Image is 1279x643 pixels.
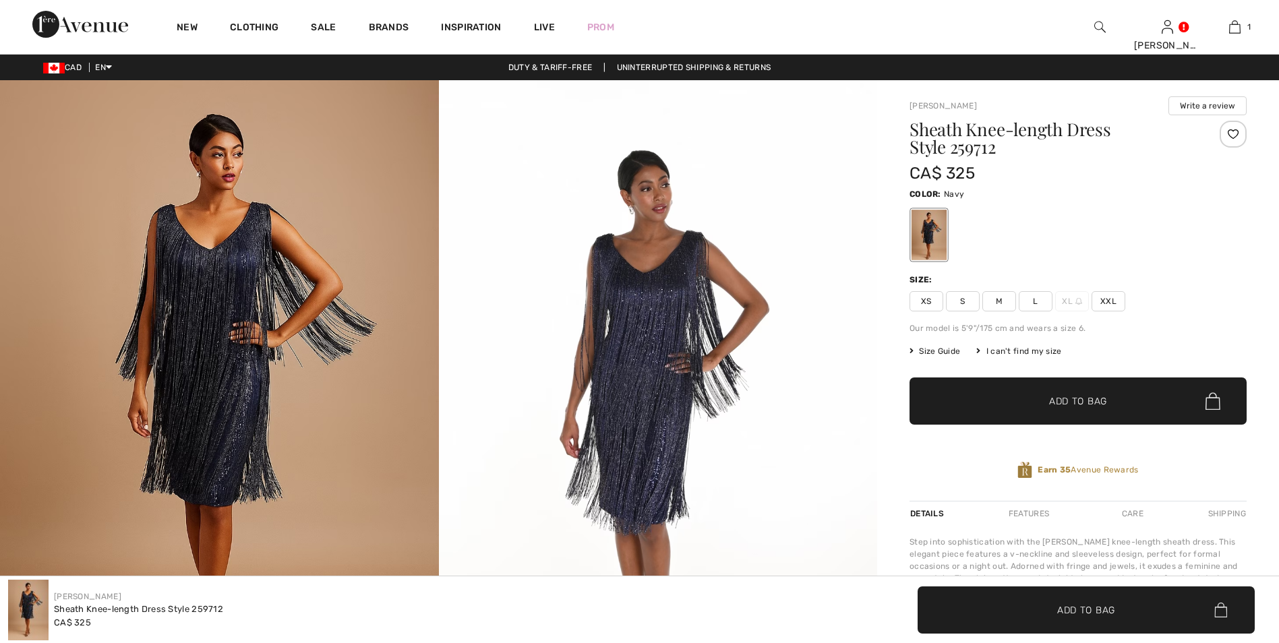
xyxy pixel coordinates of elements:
[1247,21,1251,33] span: 1
[1094,19,1106,35] img: search the website
[1038,465,1071,474] strong: Earn 35
[946,291,980,311] span: S
[1049,394,1107,408] span: Add to Bag
[910,536,1247,596] div: Step into sophistication with the [PERSON_NAME] knee-length sheath dress. This elegant piece feat...
[1019,291,1052,311] span: L
[910,274,935,286] div: Size:
[1162,19,1173,35] img: My Info
[910,377,1247,425] button: Add to Bag
[177,22,198,36] a: New
[1201,19,1268,35] a: 1
[369,22,409,36] a: Brands
[8,580,49,640] img: Sheath Knee-Length Dress Style 259712
[1057,603,1115,617] span: Add to Bag
[43,63,87,72] span: CAD
[534,20,555,34] a: Live
[910,164,975,183] span: CA$ 325
[944,189,964,199] span: Navy
[976,345,1061,357] div: I can't find my size
[1017,461,1032,479] img: Avenue Rewards
[54,592,121,601] a: [PERSON_NAME]
[1229,19,1241,35] img: My Bag
[32,11,128,38] img: 1ère Avenue
[1055,291,1089,311] span: XL
[997,501,1061,526] div: Features
[910,345,960,357] span: Size Guide
[982,291,1016,311] span: M
[910,121,1191,156] h1: Sheath Knee-length Dress Style 259712
[54,603,223,616] div: Sheath Knee-length Dress Style 259712
[1110,501,1155,526] div: Care
[1075,298,1082,305] img: ring-m.svg
[441,22,501,36] span: Inspiration
[587,20,614,34] a: Prom
[910,322,1247,334] div: Our model is 5'9"/175 cm and wears a size 6.
[1205,501,1247,526] div: Shipping
[912,210,947,260] div: Navy
[910,291,943,311] span: XS
[311,22,336,36] a: Sale
[910,501,947,526] div: Details
[1038,464,1138,476] span: Avenue Rewards
[1214,603,1227,617] img: Bag.svg
[54,617,91,627] span: CA$ 325
[1134,38,1200,53] div: [PERSON_NAME]
[230,22,278,36] a: Clothing
[1206,392,1220,410] img: Bag.svg
[1092,291,1125,311] span: XXL
[1162,20,1173,33] a: Sign In
[910,101,977,111] a: [PERSON_NAME]
[1168,96,1247,115] button: Write a review
[43,63,65,73] img: Canadian Dollar
[910,189,941,199] span: Color:
[95,63,112,72] span: EN
[918,586,1255,634] button: Add to Bag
